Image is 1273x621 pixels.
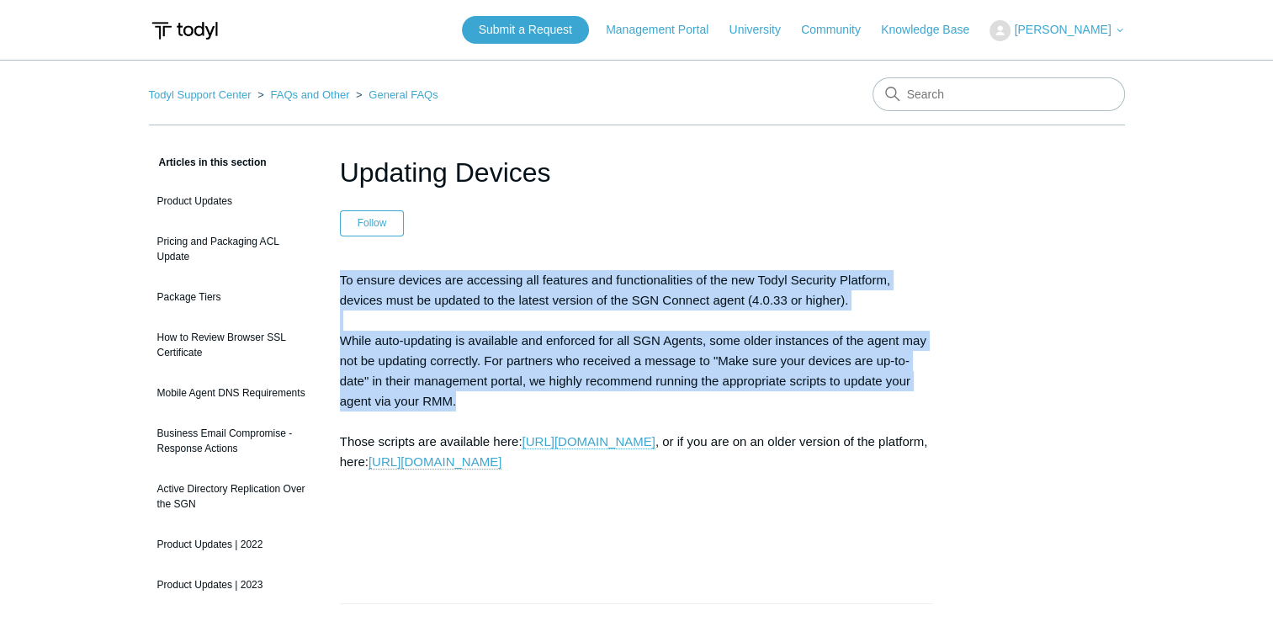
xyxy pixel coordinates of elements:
a: Active Directory Replication Over the SGN [149,473,315,520]
a: Management Portal [606,21,725,39]
button: [PERSON_NAME] [989,20,1124,41]
a: FAQs and Other [270,88,349,101]
a: Submit a Request [462,16,589,44]
a: Product Updates | 2022 [149,528,315,560]
a: [URL][DOMAIN_NAME] [522,434,655,449]
a: University [729,21,797,39]
a: Community [801,21,878,39]
p: To ensure devices are accessing all features and functionalities of the new Todyl Security Platfo... [340,270,934,553]
a: General FAQs [369,88,438,101]
a: Knowledge Base [881,21,986,39]
span: Articles in this section [149,157,267,168]
span: [PERSON_NAME] [1014,23,1111,36]
a: Pricing and Packaging ACL Update [149,226,315,273]
a: Package Tiers [149,281,315,313]
li: Todyl Support Center [149,88,255,101]
a: Product Updates | 2023 [149,569,315,601]
h1: Updating Devices [340,152,934,193]
a: Todyl Support Center [149,88,252,101]
a: Mobile Agent DNS Requirements [149,377,315,409]
li: FAQs and Other [254,88,353,101]
button: Follow Article [340,210,405,236]
a: Business Email Compromise - Response Actions [149,417,315,464]
input: Search [873,77,1125,111]
li: General FAQs [353,88,438,101]
a: Product Updates [149,185,315,217]
a: [URL][DOMAIN_NAME] [369,454,501,470]
img: Todyl Support Center Help Center home page [149,15,220,46]
a: How to Review Browser SSL Certificate [149,321,315,369]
